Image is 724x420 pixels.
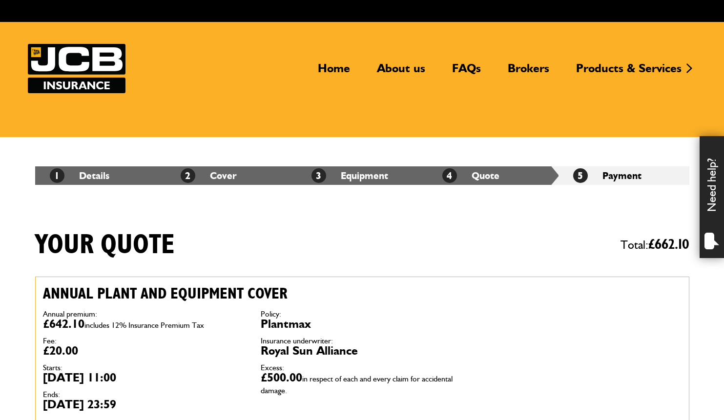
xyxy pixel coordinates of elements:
[573,168,588,183] span: 5
[442,168,457,183] span: 4
[43,337,246,345] dt: Fee:
[445,61,488,83] a: FAQs
[50,170,109,181] a: 1Details
[655,238,689,252] span: 662.10
[43,399,246,410] dd: [DATE] 23:59
[43,284,464,303] h2: Annual plant and equipment cover
[700,136,724,258] div: Need help?
[28,44,125,93] a: JCB Insurance Services
[181,170,237,181] a: 2Cover
[261,318,464,330] dd: Plantmax
[43,391,246,399] dt: Ends:
[261,337,464,345] dt: Insurance underwriter:
[311,168,326,183] span: 3
[43,372,246,383] dd: [DATE] 11:00
[621,234,689,256] span: Total:
[500,61,557,83] a: Brokers
[43,310,246,318] dt: Annual premium:
[261,364,464,372] dt: Excess:
[35,229,175,261] h1: Your quote
[43,345,246,357] dd: £20.00
[310,61,357,83] a: Home
[43,318,246,330] dd: £642.10
[648,238,689,252] span: £
[50,168,64,183] span: 1
[428,166,559,185] li: Quote
[43,364,246,372] dt: Starts:
[569,61,689,83] a: Products & Services
[559,166,689,185] li: Payment
[261,310,464,318] dt: Policy:
[28,44,125,93] img: JCB Insurance Services logo
[311,170,388,181] a: 3Equipment
[84,320,204,330] span: includes 12% Insurance Premium Tax
[261,374,453,395] span: in respect of each and every claim for accidental damage.
[261,345,464,357] dd: Royal Sun Alliance
[261,372,464,395] dd: £500.00
[370,61,433,83] a: About us
[181,168,195,183] span: 2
